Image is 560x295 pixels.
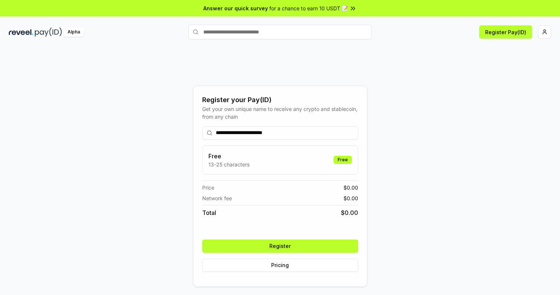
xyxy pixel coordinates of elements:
[208,161,250,168] p: 13-25 characters
[202,184,214,191] span: Price
[35,28,62,37] img: pay_id
[203,4,268,12] span: Answer our quick survey
[202,95,358,105] div: Register your Pay(ID)
[269,4,348,12] span: for a chance to earn 10 USDT 📝
[208,152,250,161] h3: Free
[202,259,358,272] button: Pricing
[334,156,352,164] div: Free
[202,240,358,253] button: Register
[9,28,33,37] img: reveel_dark
[479,25,532,39] button: Register Pay(ID)
[202,105,358,120] div: Get your own unique name to receive any crypto and stablecoin, from any chain
[202,208,216,217] span: Total
[343,184,358,191] span: $ 0.00
[341,208,358,217] span: $ 0.00
[202,194,232,202] span: Network fee
[63,28,84,37] div: Alpha
[343,194,358,202] span: $ 0.00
